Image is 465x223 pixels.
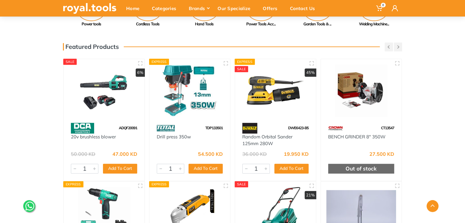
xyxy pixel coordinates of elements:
[240,64,310,117] img: Royal Tools - Random Orbital Sander 125mm 280W
[242,123,257,133] img: 45.webp
[381,3,386,7] span: 0
[189,164,223,174] button: Add To Cart
[71,134,116,140] a: 20v brushless blower
[328,134,386,140] a: BENCH GRINDER 8" 350W
[155,64,225,117] img: Royal Tools - Drill press 350w
[328,164,394,174] div: Out of stock
[157,134,191,140] a: Drill press 350w
[381,126,394,130] span: CT13547
[305,68,316,77] div: 45%
[242,134,292,147] a: Random Orbital Sander 125mm 280W
[369,152,394,156] div: 27.500 KD
[103,164,137,174] button: Add To Cart
[235,181,248,187] div: SALE
[112,152,137,156] div: 47.000 KD
[71,123,94,133] img: 58.webp
[328,123,343,133] img: 75.webp
[122,2,148,15] div: Home
[274,164,309,174] button: Add To Cart
[258,2,286,15] div: Offers
[235,59,255,65] div: Express
[63,59,77,65] div: SALE
[149,59,169,65] div: Express
[63,3,116,14] img: royal.tools Logo
[242,152,267,156] div: 36.000 KD
[198,152,223,156] div: 54.500 KD
[284,152,309,156] div: 19.950 KD
[235,66,248,72] div: SALE
[185,2,213,15] div: Brands
[286,2,323,15] div: Contact Us
[305,191,316,199] div: 21%
[63,43,119,50] h3: Featured Products
[205,126,223,130] span: TDP133501
[157,123,175,133] img: 86.webp
[71,152,95,156] div: 50.000 KD
[63,181,83,187] div: Express
[69,64,139,117] img: Royal Tools - 20v brushless blower
[149,181,169,187] div: Express
[119,21,176,27] div: Cordless Tools
[326,64,396,117] img: Royal Tools - BENCH GRINDER 8
[136,68,145,77] div: 6%
[346,21,402,27] div: Welding Machine...
[63,21,119,27] div: Power tools
[232,21,289,27] div: Power Tools Acc...
[288,126,309,130] span: DWE6423-B5
[119,126,137,130] span: ADQF20091
[289,21,346,27] div: Garden Tools & ...
[148,2,185,15] div: Categories
[176,21,232,27] div: Hand Tools
[213,2,258,15] div: Our Specialize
